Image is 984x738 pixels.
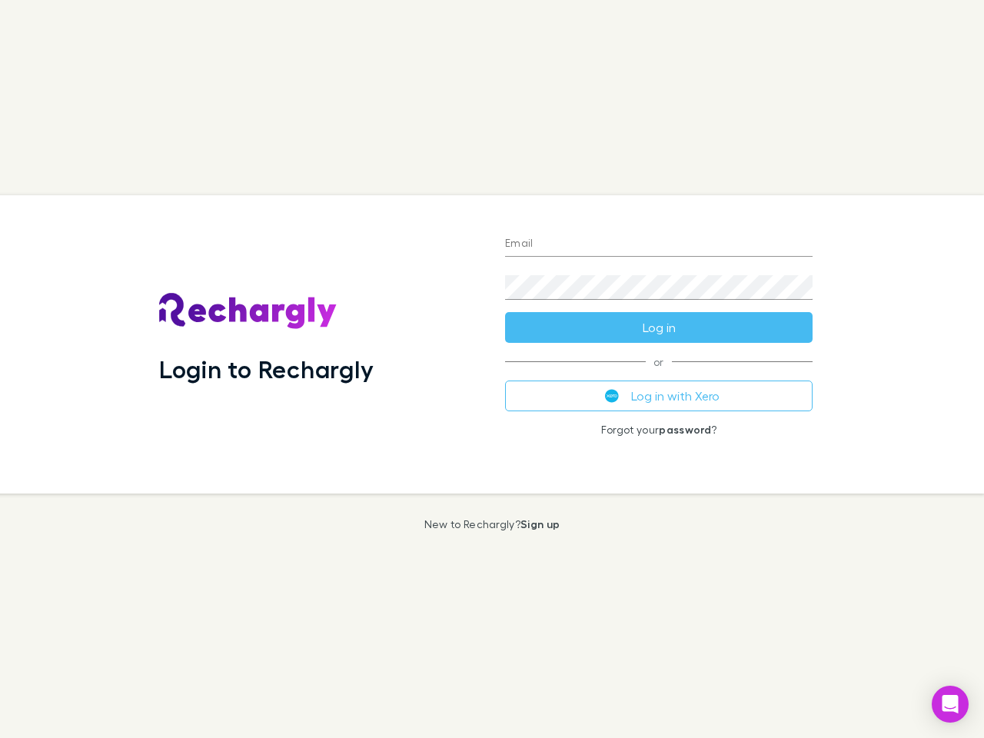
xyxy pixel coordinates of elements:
span: or [505,361,813,362]
p: New to Rechargly? [424,518,560,530]
p: Forgot your ? [505,424,813,436]
h1: Login to Rechargly [159,354,374,384]
img: Rechargly's Logo [159,293,337,330]
img: Xero's logo [605,389,619,403]
a: password [659,423,711,436]
a: Sign up [520,517,560,530]
button: Log in [505,312,813,343]
button: Log in with Xero [505,381,813,411]
div: Open Intercom Messenger [932,686,969,723]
